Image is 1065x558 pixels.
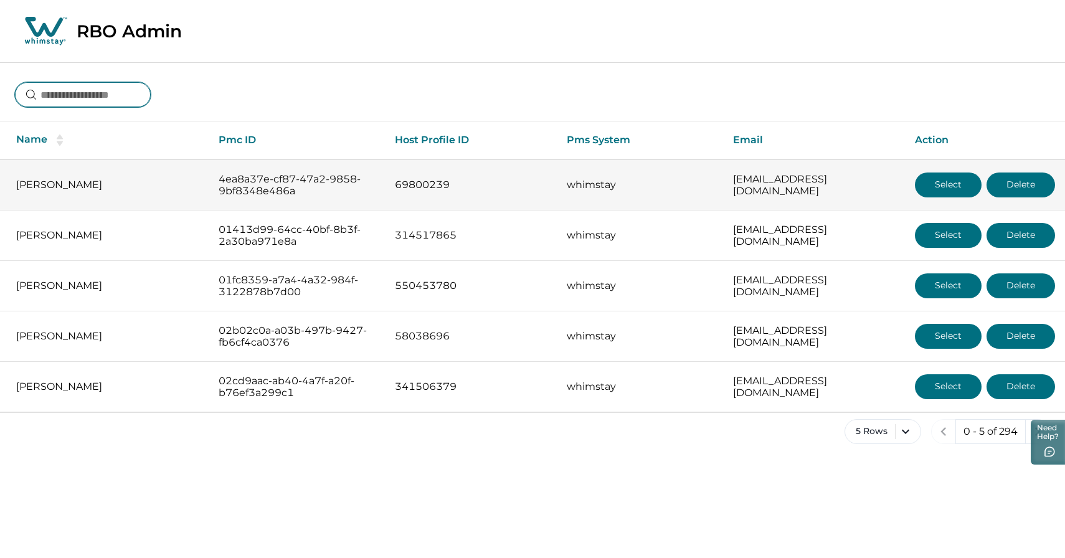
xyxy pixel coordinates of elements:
[16,280,199,292] p: [PERSON_NAME]
[915,374,982,399] button: Select
[733,173,895,197] p: [EMAIL_ADDRESS][DOMAIN_NAME]
[16,330,199,343] p: [PERSON_NAME]
[209,121,384,159] th: Pmc ID
[567,381,713,393] p: whimstay
[395,381,547,393] p: 341506379
[395,280,547,292] p: 550453780
[1025,419,1050,444] button: next page
[219,173,374,197] p: 4ea8a37e-cf87-47a2-9858-9bf8348e486a
[567,179,713,191] p: whimstay
[915,173,982,197] button: Select
[16,179,199,191] p: [PERSON_NAME]
[47,134,72,146] button: sorting
[987,324,1055,349] button: Delete
[987,223,1055,248] button: Delete
[931,419,956,444] button: previous page
[219,224,374,248] p: 01413d99-64cc-40bf-8b3f-2a30ba971e8a
[733,324,895,349] p: [EMAIL_ADDRESS][DOMAIN_NAME]
[567,280,713,292] p: whimstay
[915,223,982,248] button: Select
[395,330,547,343] p: 58038696
[733,224,895,248] p: [EMAIL_ADDRESS][DOMAIN_NAME]
[385,121,557,159] th: Host Profile ID
[963,425,1018,438] p: 0 - 5 of 294
[987,273,1055,298] button: Delete
[395,229,547,242] p: 314517865
[567,229,713,242] p: whimstay
[395,179,547,191] p: 69800239
[219,324,374,349] p: 02b02c0a-a03b-497b-9427-fb6cf4ca0376
[16,381,199,393] p: [PERSON_NAME]
[16,229,199,242] p: [PERSON_NAME]
[733,375,895,399] p: [EMAIL_ADDRESS][DOMAIN_NAME]
[723,121,905,159] th: Email
[915,273,982,298] button: Select
[219,274,374,298] p: 01fc8359-a7a4-4a32-984f-3122878b7d00
[905,121,1065,159] th: Action
[77,21,182,42] p: RBO Admin
[987,374,1055,399] button: Delete
[955,419,1026,444] button: 0 - 5 of 294
[915,324,982,349] button: Select
[987,173,1055,197] button: Delete
[567,330,713,343] p: whimstay
[219,375,374,399] p: 02cd9aac-ab40-4a7f-a20f-b76ef3a299c1
[557,121,723,159] th: Pms System
[733,274,895,298] p: [EMAIL_ADDRESS][DOMAIN_NAME]
[845,419,921,444] button: 5 Rows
